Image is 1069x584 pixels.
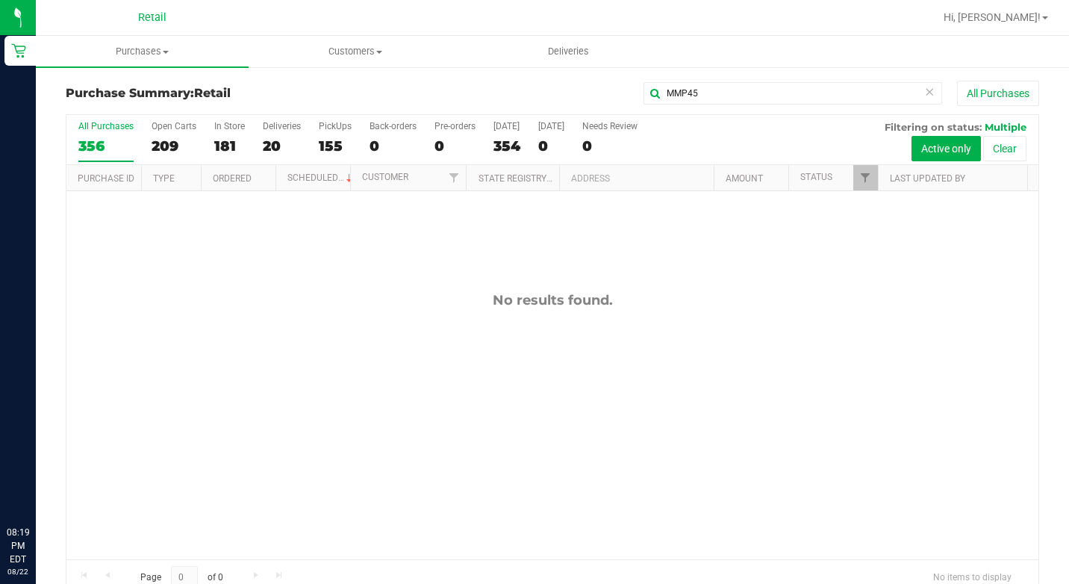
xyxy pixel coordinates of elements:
[319,137,352,155] div: 155
[924,82,935,102] span: Clear
[441,165,466,190] a: Filter
[36,36,249,67] a: Purchases
[263,137,301,155] div: 20
[983,136,1026,161] button: Clear
[890,173,965,184] a: Last Updated By
[214,121,245,131] div: In Store
[362,172,408,182] a: Customer
[957,81,1039,106] button: All Purchases
[479,173,557,184] a: State Registry ID
[462,36,675,67] a: Deliveries
[800,172,832,182] a: Status
[985,121,1026,133] span: Multiple
[643,82,942,105] input: Search Purchase ID, Original ID, State Registry ID or Customer Name...
[493,121,520,131] div: [DATE]
[249,45,461,58] span: Customers
[36,45,249,58] span: Purchases
[138,11,166,24] span: Retail
[152,121,196,131] div: Open Carts
[493,137,520,155] div: 354
[152,137,196,155] div: 209
[153,173,175,184] a: Type
[911,136,981,161] button: Active only
[434,121,476,131] div: Pre-orders
[66,292,1038,308] div: No results found.
[319,121,352,131] div: PickUps
[78,137,134,155] div: 356
[287,173,355,183] a: Scheduled
[214,137,245,155] div: 181
[78,173,134,184] a: Purchase ID
[370,137,417,155] div: 0
[582,121,638,131] div: Needs Review
[213,173,252,184] a: Ordered
[11,43,26,58] inline-svg: Retail
[15,465,60,509] iframe: Resource center
[853,165,878,190] a: Filter
[7,566,29,577] p: 08/22
[263,121,301,131] div: Deliveries
[726,173,763,184] a: Amount
[194,86,231,100] span: Retail
[7,526,29,566] p: 08:19 PM EDT
[370,121,417,131] div: Back-orders
[249,36,461,67] a: Customers
[885,121,982,133] span: Filtering on status:
[559,165,714,191] th: Address
[944,11,1041,23] span: Hi, [PERSON_NAME]!
[434,137,476,155] div: 0
[66,87,390,100] h3: Purchase Summary:
[538,121,564,131] div: [DATE]
[582,137,638,155] div: 0
[528,45,609,58] span: Deliveries
[78,121,134,131] div: All Purchases
[538,137,564,155] div: 0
